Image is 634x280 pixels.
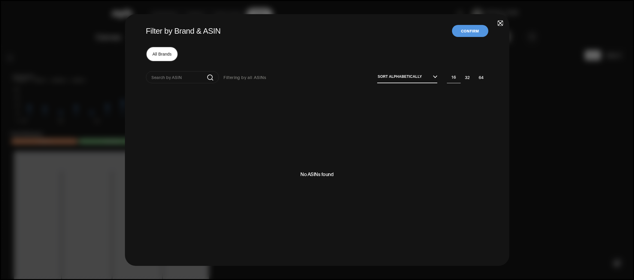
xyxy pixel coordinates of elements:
button: All Brands [146,47,178,62]
p: Filtering by all ASINs [224,75,266,79]
button: 16 [447,71,461,83]
button: 32 [461,71,475,83]
button: Confirm [452,25,488,37]
input: Search by ASIN [151,74,204,81]
input: Sort alphabetically [377,75,433,79]
button: 64 [475,71,488,83]
h1: Filter by Brand & ASIN [146,26,221,36]
p: No ASINs found [146,93,488,255]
